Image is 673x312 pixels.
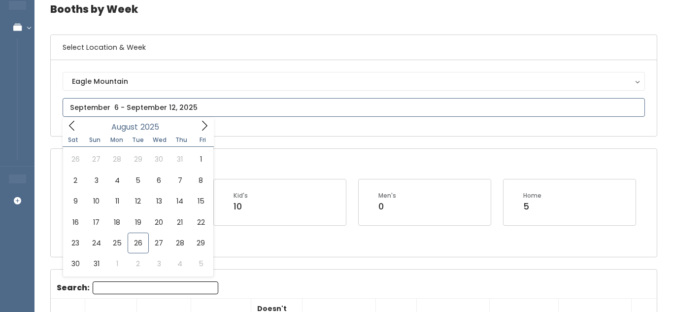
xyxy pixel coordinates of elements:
[523,200,541,213] div: 5
[190,170,211,191] span: August 8, 2025
[128,170,148,191] span: August 5, 2025
[51,35,657,60] h6: Select Location & Week
[169,170,190,191] span: August 7, 2025
[65,212,86,233] span: August 16, 2025
[170,137,192,143] span: Thu
[65,170,86,191] span: August 2, 2025
[149,170,169,191] span: August 6, 2025
[190,253,211,274] span: September 5, 2025
[86,212,106,233] span: August 17, 2025
[149,149,169,170] span: July 30, 2025
[169,212,190,233] span: August 21, 2025
[149,137,170,143] span: Wed
[169,149,190,170] span: July 31, 2025
[190,212,211,233] span: August 22, 2025
[111,123,138,131] span: August
[63,137,84,143] span: Sat
[169,253,190,274] span: September 4, 2025
[378,200,396,213] div: 0
[128,191,148,211] span: August 12, 2025
[149,233,169,253] span: August 27, 2025
[169,191,190,211] span: August 14, 2025
[107,253,128,274] span: September 1, 2025
[190,149,211,170] span: August 1, 2025
[378,191,396,200] div: Men's
[65,253,86,274] span: August 30, 2025
[63,72,645,91] button: Eagle Mountain
[93,281,218,294] input: Search:
[128,233,148,253] span: August 26, 2025
[192,137,214,143] span: Fri
[128,212,148,233] span: August 19, 2025
[106,137,128,143] span: Mon
[107,233,128,253] span: August 25, 2025
[57,281,218,294] label: Search:
[128,149,148,170] span: July 29, 2025
[234,200,248,213] div: 10
[128,253,148,274] span: September 2, 2025
[149,253,169,274] span: September 3, 2025
[65,233,86,253] span: August 23, 2025
[169,233,190,253] span: August 28, 2025
[65,149,86,170] span: July 26, 2025
[107,149,128,170] span: July 28, 2025
[149,191,169,211] span: August 13, 2025
[138,121,168,133] input: Year
[72,76,636,87] div: Eagle Mountain
[234,191,248,200] div: Kid's
[86,191,106,211] span: August 10, 2025
[63,98,645,117] input: September 6 - September 12, 2025
[86,233,106,253] span: August 24, 2025
[107,212,128,233] span: August 18, 2025
[107,170,128,191] span: August 4, 2025
[149,212,169,233] span: August 20, 2025
[84,137,106,143] span: Sun
[523,191,541,200] div: Home
[190,233,211,253] span: August 29, 2025
[190,191,211,211] span: August 15, 2025
[86,170,106,191] span: August 3, 2025
[86,253,106,274] span: August 31, 2025
[127,137,149,143] span: Tue
[65,191,86,211] span: August 9, 2025
[107,191,128,211] span: August 11, 2025
[86,149,106,170] span: July 27, 2025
